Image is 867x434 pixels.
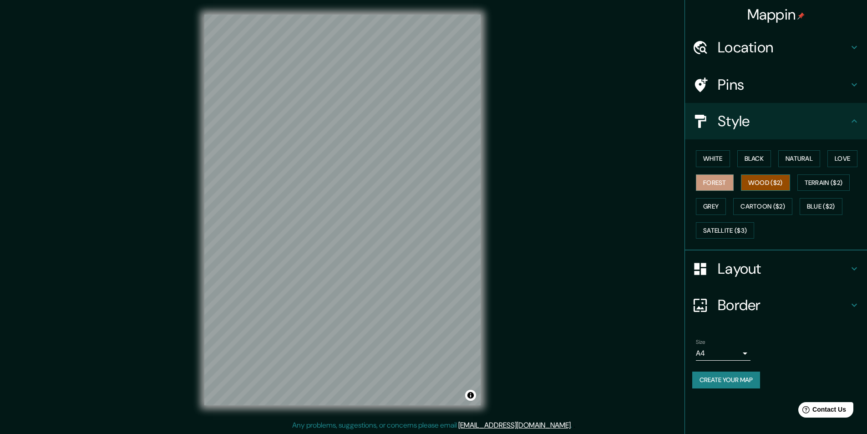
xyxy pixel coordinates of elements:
button: Create your map [692,372,760,388]
h4: Style [718,112,849,130]
button: Cartoon ($2) [733,198,792,215]
div: Location [685,29,867,66]
img: pin-icon.png [797,12,805,20]
button: Forest [696,174,734,191]
p: Any problems, suggestions, or concerns please email . [292,420,572,431]
button: White [696,150,730,167]
h4: Location [718,38,849,56]
h4: Border [718,296,849,314]
button: Natural [778,150,820,167]
div: Pins [685,66,867,103]
div: . [572,420,573,431]
h4: Mappin [747,5,805,24]
h4: Pins [718,76,849,94]
div: Border [685,287,867,323]
button: Terrain ($2) [797,174,850,191]
label: Size [696,338,705,346]
button: Love [827,150,857,167]
div: Style [685,103,867,139]
h4: Layout [718,260,849,278]
div: . [573,420,575,431]
button: Black [737,150,771,167]
div: Layout [685,250,867,287]
div: A4 [696,346,750,361]
button: Blue ($2) [800,198,842,215]
canvas: Map [204,15,481,405]
button: Satellite ($3) [696,222,754,239]
button: Wood ($2) [741,174,790,191]
iframe: Help widget launcher [786,398,857,424]
button: Toggle attribution [465,390,476,401]
a: [EMAIL_ADDRESS][DOMAIN_NAME] [458,420,571,430]
button: Grey [696,198,726,215]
